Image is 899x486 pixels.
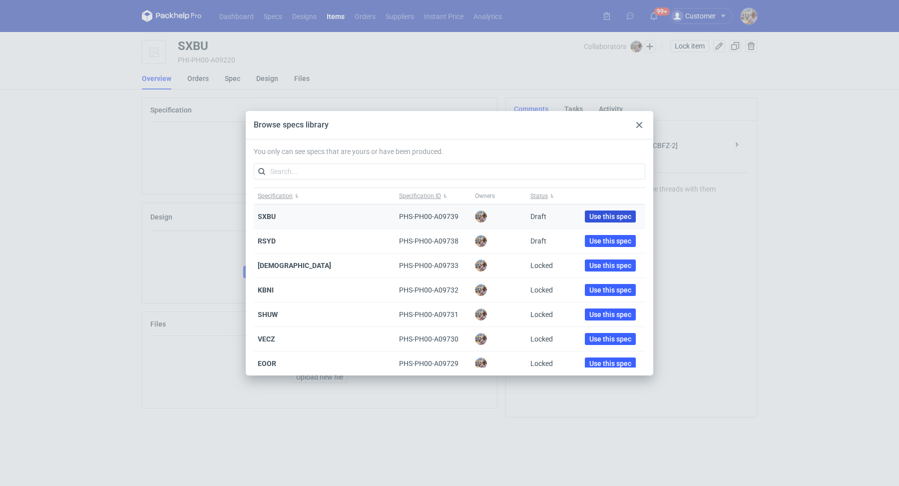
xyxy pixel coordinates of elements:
button: Specification ID [395,188,471,204]
div: PHS-PH00-A09732 [399,285,458,295]
span: Status [530,192,548,200]
span: EOOR [258,359,276,367]
span: Use this spec [589,360,631,367]
div: PHS-PH00-A09730 [395,327,471,351]
button: Use this spec [585,259,636,271]
img: Michał Palasek [475,308,487,320]
span: VECZ [258,335,275,343]
button: Use this spec [585,284,636,296]
span: [DEMOGRAPHIC_DATA] [258,261,331,269]
div: SXBU [254,204,395,229]
button: Use this spec [585,210,636,222]
span: Use this spec [589,262,631,269]
img: Michał Palasek [475,210,487,222]
span: Use this spec [589,311,631,318]
div: PHS-PH00-A09730 [399,334,458,344]
button: Use this spec [585,235,636,247]
p: You only can see specs that are yours or have been produced. [254,147,645,155]
div: Draft [530,236,546,246]
span: SHUW [258,310,278,318]
div: PHS-PH00-A09733 [395,253,471,278]
span: RSYD [258,237,276,245]
div: VECZ [254,327,395,351]
div: PHS-PH00-A09729 [399,358,458,368]
div: PHS-PH00-A09733 [399,260,458,270]
span: Use this spec [589,335,631,342]
div: JEWP [254,253,395,278]
div: PHS-PH00-A09738 [395,229,471,253]
button: Use this spec [585,333,636,345]
div: Locked [530,309,553,319]
div: Locked [530,358,553,368]
div: Locked [530,285,553,295]
button: Status [526,188,575,204]
div: PHS-PH00-A09731 [395,302,471,327]
div: SHUW [254,302,395,327]
div: Browse specs library [254,119,329,130]
div: PHS-PH00-A09738 [399,236,458,246]
img: Michał Palasek [475,259,487,271]
span: Specification ID [399,192,441,200]
input: Search... [254,163,645,179]
div: Locked [530,260,553,270]
img: Michał Palasek [475,333,487,345]
div: PHS-PH00-A09729 [395,351,471,376]
span: Use this spec [589,286,631,293]
img: Michał Palasek [475,235,487,247]
button: Use this spec [585,357,636,369]
div: Draft [530,211,546,221]
div: KBNI [254,278,395,302]
img: Michał Palasek [475,357,487,369]
div: PHS-PH00-A09731 [399,309,458,319]
div: Locked [530,334,553,344]
button: Use this spec [585,308,636,320]
span: SXBU [258,212,276,220]
span: Specification [258,192,293,200]
div: RSYD [254,229,395,253]
div: EOOR [254,351,395,376]
div: PHS-PH00-A09732 [395,278,471,302]
span: Use this spec [589,213,631,220]
span: Owners [475,192,495,200]
div: PHS-PH00-A09739 [399,211,458,221]
button: Specification [254,188,395,204]
span: Use this spec [589,237,631,244]
img: Michał Palasek [475,284,487,296]
span: KBNI [258,286,274,294]
div: PHS-PH00-A09739 [395,204,471,229]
